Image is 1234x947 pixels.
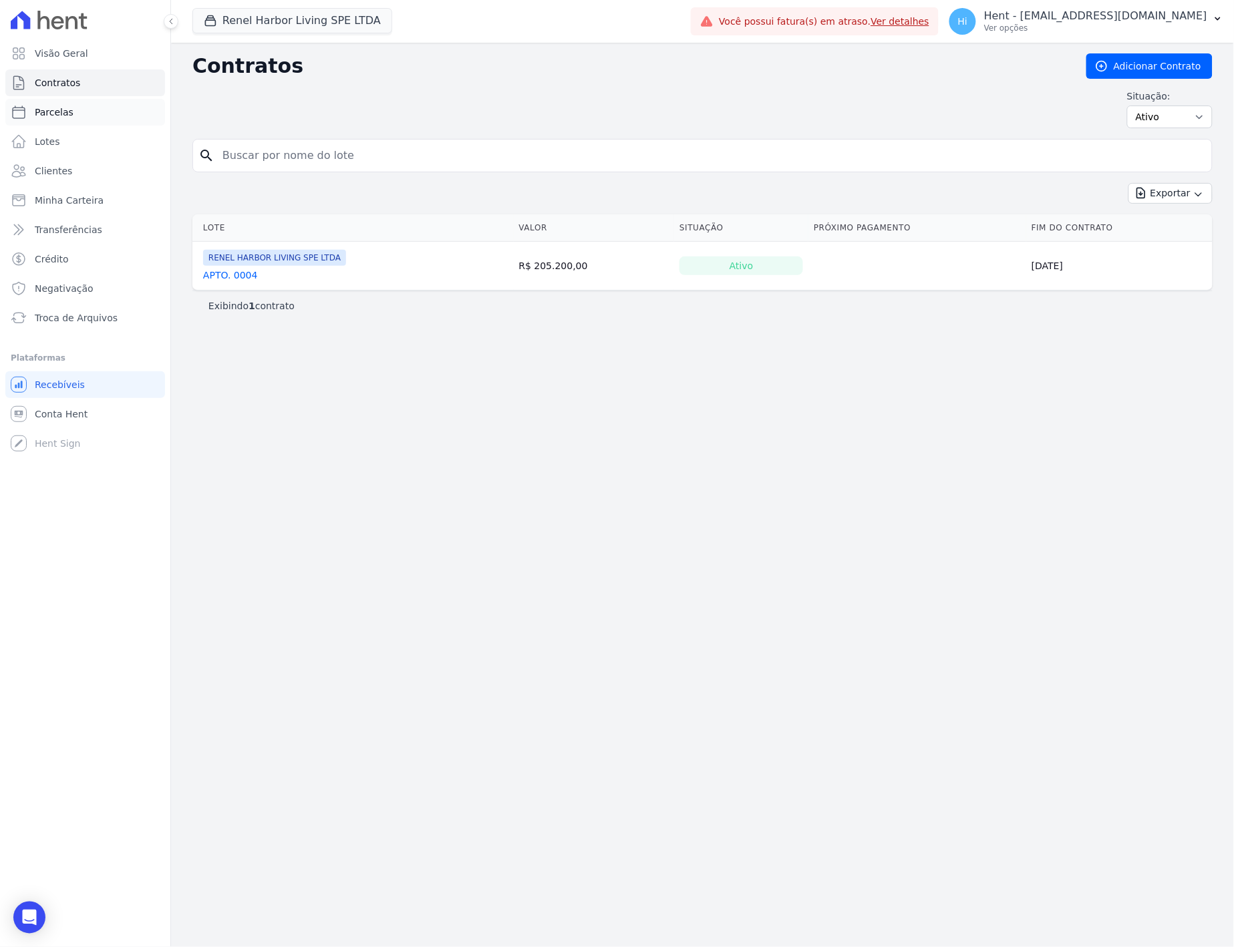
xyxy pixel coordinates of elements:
th: Lote [192,214,514,242]
a: Recebíveis [5,371,165,398]
label: Situação: [1127,89,1213,103]
p: Exibindo contrato [208,299,295,313]
span: Hi [958,17,967,26]
button: Renel Harbor Living SPE LTDA [192,8,392,33]
span: Conta Hent [35,407,88,421]
a: Parcelas [5,99,165,126]
a: APTO. 0004 [203,268,258,282]
button: Exportar [1128,183,1213,204]
span: Clientes [35,164,72,178]
td: R$ 205.200,00 [514,242,675,291]
input: Buscar por nome do lote [214,142,1207,169]
div: Plataformas [11,350,160,366]
a: Troca de Arquivos [5,305,165,331]
a: Visão Geral [5,40,165,67]
th: Fim do Contrato [1026,214,1213,242]
a: Lotes [5,128,165,155]
span: Transferências [35,223,102,236]
span: Troca de Arquivos [35,311,118,325]
p: Ver opções [984,23,1207,33]
span: Lotes [35,135,60,148]
span: Recebíveis [35,378,85,391]
a: Adicionar Contrato [1086,53,1213,79]
h2: Contratos [192,54,1065,78]
td: [DATE] [1026,242,1213,291]
a: Negativação [5,275,165,302]
i: search [198,148,214,164]
a: Transferências [5,216,165,243]
p: Hent - [EMAIL_ADDRESS][DOMAIN_NAME] [984,9,1207,23]
a: Conta Hent [5,401,165,427]
th: Próximo Pagamento [808,214,1026,242]
div: Open Intercom Messenger [13,902,45,934]
b: 1 [249,301,255,311]
span: Parcelas [35,106,73,119]
a: Minha Carteira [5,187,165,214]
span: Minha Carteira [35,194,104,207]
a: Clientes [5,158,165,184]
span: Você possui fatura(s) em atraso. [719,15,929,29]
button: Hi Hent - [EMAIL_ADDRESS][DOMAIN_NAME] Ver opções [939,3,1234,40]
a: Ver detalhes [871,16,929,27]
th: Valor [514,214,675,242]
th: Situação [674,214,808,242]
span: Crédito [35,252,69,266]
span: Visão Geral [35,47,88,60]
a: Crédito [5,246,165,272]
span: Negativação [35,282,94,295]
span: RENEL HARBOR LIVING SPE LTDA [203,250,346,266]
span: Contratos [35,76,80,89]
div: Ativo [679,256,803,275]
a: Contratos [5,69,165,96]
